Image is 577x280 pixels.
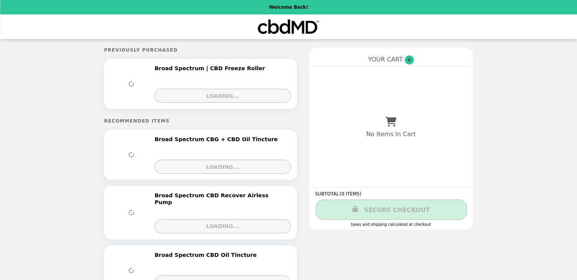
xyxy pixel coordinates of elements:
[315,222,467,227] div: Taxes and Shipping calculated at checkout
[368,56,403,63] span: YOUR CART
[340,191,361,197] span: ( 0 ITEMS )
[104,118,297,124] h5: Recommended Items
[405,55,414,64] span: 0
[154,192,287,206] h2: Broad Spectrum CBD Recover Airless Pump
[257,19,320,35] img: Brand Logo
[154,65,268,72] h2: Broad Spectrum | CBD Freeze Roller
[366,131,415,138] p: No Items In Cart
[154,252,259,258] h2: Broad Spectrum CBD Oil Tincture
[269,5,308,10] p: Welcome Back!
[104,47,297,53] h5: Previously Purchased
[315,191,340,197] span: SUBTOTAL
[154,136,281,143] h2: Broad Spectrum CBG + CBD Oil Tincture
